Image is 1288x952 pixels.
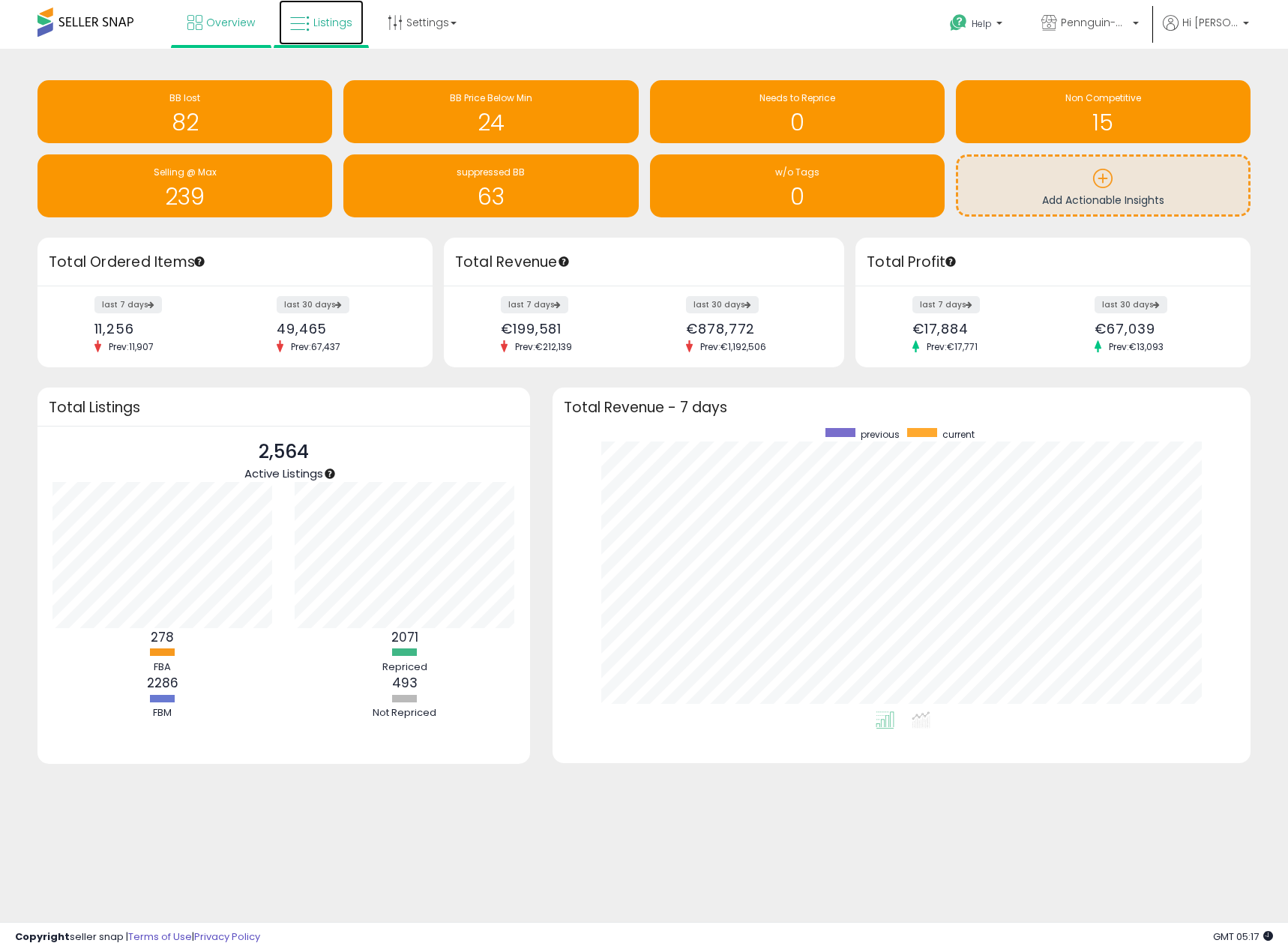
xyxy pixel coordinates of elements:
a: Non Competitive 15 [956,80,1251,143]
label: last 7 days [94,296,162,313]
div: 49,465 [277,321,406,337]
b: 2286 [147,674,178,692]
h3: Total Revenue - 7 days [564,402,1239,413]
span: Prev: €212,139 [508,340,580,353]
label: last 30 days [1095,296,1167,313]
div: €878,772 [686,321,818,337]
label: last 30 days [277,296,349,313]
label: last 30 days [686,296,759,313]
div: Tooltip anchor [193,255,206,268]
span: Prev: 11,907 [101,340,161,353]
h3: Total Ordered Items [49,252,421,273]
span: current [942,428,975,441]
a: w/o Tags 0 [650,154,945,217]
a: Needs to Reprice 0 [650,80,945,143]
div: FBM [118,706,208,720]
div: FBA [118,660,208,675]
span: Prev: €13,093 [1101,340,1171,353]
span: BB Price Below Min [450,91,532,104]
a: Hi [PERSON_NAME] [1163,15,1249,49]
h1: 24 [351,110,631,135]
div: Tooltip anchor [944,255,957,268]
h1: 239 [45,184,325,209]
span: previous [861,428,900,441]
h3: Total Listings [49,402,519,413]
div: €199,581 [501,321,633,337]
span: Selling @ Max [154,166,217,178]
span: Needs to Reprice [759,91,835,104]
span: Prev: 67,437 [283,340,348,353]
span: Listings [313,15,352,30]
label: last 7 days [501,296,568,313]
h1: 63 [351,184,631,209]
span: BB lost [169,91,200,104]
span: Add Actionable Insights [1042,193,1164,208]
div: 11,256 [94,321,224,337]
div: Not Repriced [360,706,450,720]
label: last 7 days [912,296,980,313]
h1: 15 [963,110,1243,135]
span: Help [972,17,992,30]
p: 2,564 [244,438,323,466]
span: suppressed BB [457,166,525,178]
a: Add Actionable Insights [958,157,1248,214]
a: BB Price Below Min 24 [343,80,638,143]
h1: 82 [45,110,325,135]
span: Hi [PERSON_NAME] [1182,15,1239,30]
a: Selling @ Max 239 [37,154,332,217]
b: 2071 [391,628,418,646]
b: 493 [392,674,418,692]
span: Prev: €17,771 [919,340,985,353]
span: Overview [206,15,255,30]
div: €67,039 [1095,321,1224,337]
a: Help [938,2,1017,49]
h3: Total Profit [867,252,1239,273]
i: Get Help [949,13,968,32]
span: Non Competitive [1065,91,1141,104]
b: 278 [151,628,174,646]
h1: 0 [657,184,937,209]
div: Tooltip anchor [557,255,571,268]
div: Tooltip anchor [323,467,337,480]
span: Active Listings [244,466,323,481]
span: w/o Tags [775,166,819,178]
a: BB lost 82 [37,80,332,143]
div: €17,884 [912,321,1042,337]
a: suppressed BB 63 [343,154,638,217]
div: Repriced [360,660,450,675]
span: Prev: €1,192,506 [693,340,774,353]
span: Pennguin-DE-Home [1061,15,1128,30]
h3: Total Revenue [455,252,833,273]
h1: 0 [657,110,937,135]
